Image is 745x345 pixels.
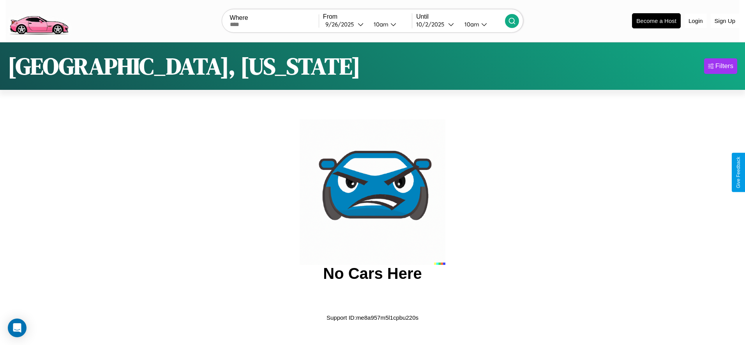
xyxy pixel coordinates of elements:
div: 10 / 2 / 2025 [416,21,448,28]
button: Sign Up [711,14,739,28]
p: Support ID: me8a957m5l1cpbu220s [327,312,418,323]
button: 9/26/2025 [323,20,367,28]
div: Give Feedback [736,157,741,188]
label: From [323,13,412,20]
label: Where [230,14,319,21]
div: 9 / 26 / 2025 [325,21,358,28]
button: Become a Host [632,13,681,28]
div: Open Intercom Messenger [8,319,26,337]
h1: [GEOGRAPHIC_DATA], [US_STATE] [8,50,360,82]
div: 10am [370,21,390,28]
div: Filters [715,62,733,70]
img: car [300,119,445,265]
h2: No Cars Here [323,265,422,282]
button: Filters [704,58,737,74]
img: logo [6,4,72,37]
button: Login [685,14,707,28]
div: 10am [461,21,481,28]
button: 10am [458,20,505,28]
label: Until [416,13,505,20]
button: 10am [367,20,412,28]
